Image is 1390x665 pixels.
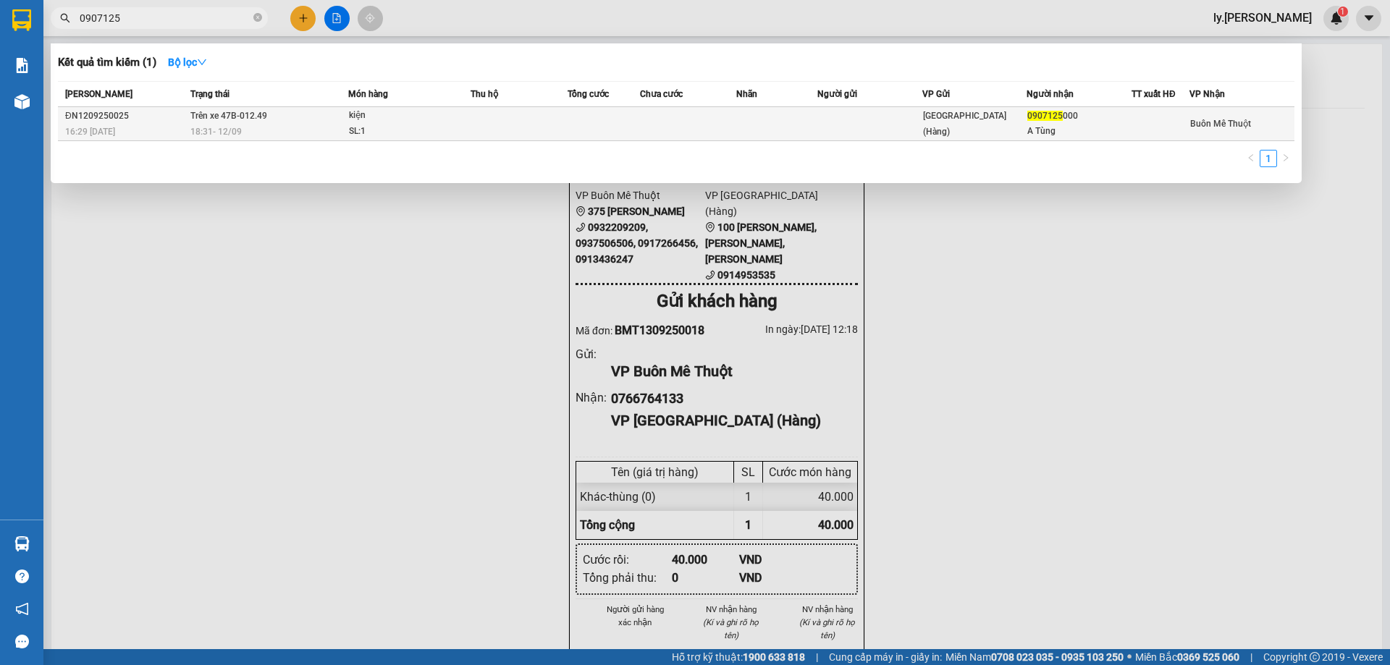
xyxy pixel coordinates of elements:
[197,57,207,67] span: down
[1281,153,1290,162] span: right
[568,89,609,99] span: Tổng cước
[15,635,29,648] span: message
[922,89,950,99] span: VP Gửi
[7,102,100,118] li: VP Buôn Mê Thuột
[156,51,219,74] button: Bộ lọcdown
[1027,89,1074,99] span: Người nhận
[1247,153,1255,162] span: left
[1027,111,1063,121] span: 0907125
[1277,150,1294,167] button: right
[1260,151,1276,166] a: 1
[1027,109,1131,124] div: 000
[100,102,193,150] li: VP [GEOGRAPHIC_DATA] (Hàng)
[14,58,30,73] img: solution-icon
[7,7,210,85] li: [GEOGRAPHIC_DATA]
[253,12,262,25] span: close-circle
[60,13,70,23] span: search
[640,89,683,99] span: Chưa cước
[190,111,267,121] span: Trên xe 47B-012.49
[14,536,30,551] img: warehouse-icon
[1132,89,1176,99] span: TT xuất HĐ
[736,89,757,99] span: Nhãn
[65,89,132,99] span: [PERSON_NAME]
[12,9,31,31] img: logo-vxr
[190,89,229,99] span: Trạng thái
[58,55,156,70] h3: Kết quả tìm kiếm ( 1 )
[1277,150,1294,167] li: Next Page
[1027,124,1131,139] div: A Tùng
[65,127,115,137] span: 16:29 [DATE]
[1189,89,1225,99] span: VP Nhận
[1190,119,1251,129] span: Buôn Mê Thuột
[80,10,250,26] input: Tìm tên, số ĐT hoặc mã đơn
[253,13,262,22] span: close-circle
[65,109,186,124] div: ĐN1209250025
[349,124,458,140] div: SL: 1
[15,602,29,616] span: notification
[471,89,498,99] span: Thu hộ
[1242,150,1260,167] li: Previous Page
[168,56,207,68] strong: Bộ lọc
[1242,150,1260,167] button: left
[15,569,29,583] span: question-circle
[14,94,30,109] img: warehouse-icon
[349,108,458,124] div: kiện
[923,111,1006,137] span: [GEOGRAPHIC_DATA] (Hàng)
[7,7,58,58] img: logo.jpg
[817,89,857,99] span: Người gửi
[348,89,388,99] span: Món hàng
[190,127,242,137] span: 18:31 - 12/09
[1260,150,1277,167] li: 1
